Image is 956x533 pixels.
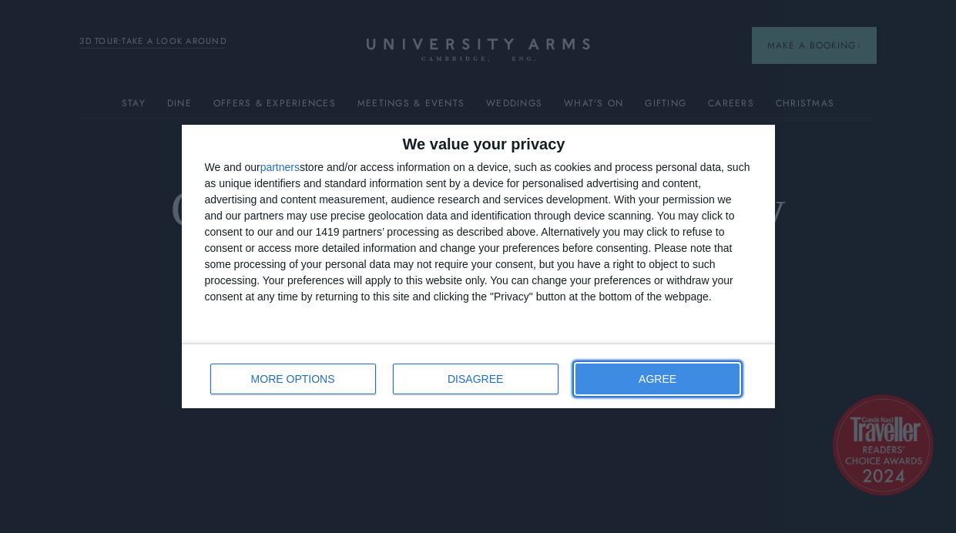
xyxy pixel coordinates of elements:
[205,159,752,305] div: We and our store and/or access information on a device, such as cookies and process personal data...
[182,125,775,408] div: qc-cmp2-ui
[448,374,503,384] span: DISAGREE
[205,136,752,152] h2: We value your privacy
[260,162,300,173] button: partners
[393,364,559,394] button: DISAGREE
[639,374,676,384] span: AGREE
[251,374,335,384] span: MORE OPTIONS
[210,364,376,394] button: MORE OPTIONS
[575,364,740,394] button: AGREE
